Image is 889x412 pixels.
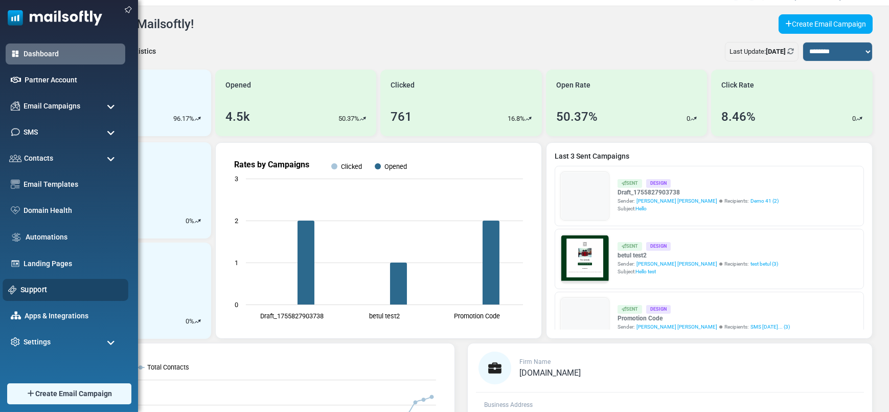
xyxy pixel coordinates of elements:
a: Landing Pages [24,258,120,269]
span: [DOMAIN_NAME] [519,368,581,378]
a: betul test2 [618,251,778,260]
div: Sent [618,242,642,251]
img: support-icon.svg [8,286,17,294]
span: Opened [225,80,251,91]
strong: Follow Us [157,242,196,251]
span: Clicked [391,80,415,91]
a: [DOMAIN_NAME] [519,369,581,377]
div: Sender: Recipients: [618,260,778,268]
a: Refresh Stats [787,48,794,55]
span: [PERSON_NAME] [PERSON_NAME] [636,260,717,268]
img: dashboard-icon-active.svg [11,49,20,58]
span: Hello test [635,269,656,274]
text: Opened [384,163,407,170]
img: landing_pages.svg [11,259,20,268]
span: Settings [24,337,51,348]
text: betul test2 [369,312,400,320]
a: test betul (3) [750,260,778,268]
div: Last Update: [725,42,799,61]
span: [PERSON_NAME] [PERSON_NAME] [636,197,717,205]
text: Rates by Campaigns [234,160,309,169]
a: SMS [DATE]... (3) [750,323,790,331]
a: Domain Health [24,205,120,216]
div: Sender: Recipients: [618,323,790,331]
span: Open Rate [556,80,590,91]
span: Firm Name [519,358,551,365]
text: 2 [235,217,238,225]
div: Design [646,242,671,251]
p: 50.37% [338,114,359,124]
text: 0 [235,301,238,309]
a: Automations [26,232,120,243]
div: Sent [618,305,642,314]
text: Total Contacts [147,363,189,371]
a: Last 3 Sent Campaigns [555,151,864,162]
div: Design [646,179,671,188]
text: Promotion Code [453,312,499,320]
text: 3 [235,175,238,183]
p: Lorem ipsum dolor sit amet, consectetur adipiscing elit, sed do eiusmod tempor incididunt [54,269,299,278]
p: 96.17% [173,114,194,124]
img: domain-health-icon.svg [11,206,20,214]
span: Create Email Campaign [35,388,112,399]
p: 0 [186,316,189,327]
span: Contacts [24,153,53,164]
div: Subject: [618,205,779,212]
span: Business Address [484,401,533,408]
p: 0 [687,114,690,124]
strong: Shop Now and Save Big! [134,208,219,216]
a: Create Email Campaign [779,14,873,34]
a: Shop Now and Save Big! [124,203,229,222]
a: Dashboard [24,49,120,59]
a: Apps & Integrations [25,311,120,321]
img: contacts-icon.svg [9,155,21,162]
p: 16.8% [508,114,525,124]
a: Draft_1755827903738 [618,188,779,197]
text: Draft_1755827903738 [260,312,324,320]
span: Email Campaigns [24,101,80,112]
div: 50.37% [556,107,598,126]
a: Partner Account [25,75,120,85]
svg: Rates by Campaigns [224,151,533,330]
div: Design [646,305,671,314]
div: 8.46% [721,107,756,126]
a: Demo 41 (2) [750,197,779,205]
span: [PERSON_NAME] [PERSON_NAME] [636,323,717,331]
div: % [186,216,201,226]
span: Hello [635,206,647,211]
a: Support [20,284,123,295]
img: email-templates-icon.svg [11,180,20,189]
b: [DATE] [766,48,786,55]
text: Clicked [341,163,362,170]
div: Subject: [618,268,778,275]
img: sms-icon.png [11,127,20,137]
text: 1 [235,259,238,267]
div: 4.5k [225,107,250,126]
span: Click Rate [721,80,754,91]
h1: Test {(email)} [46,178,307,193]
div: Sent [618,179,642,188]
a: Email Templates [24,179,120,190]
a: Promotion Code [618,314,790,323]
div: 761 [391,107,412,126]
div: % [186,316,201,327]
img: workflow.svg [11,231,22,243]
div: Sender: Recipients: [618,197,779,205]
img: settings-icon.svg [11,337,20,346]
img: campaigns-icon.png [11,101,20,111]
p: 0 [852,114,856,124]
span: SMS [24,127,38,138]
p: 0 [186,216,189,226]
